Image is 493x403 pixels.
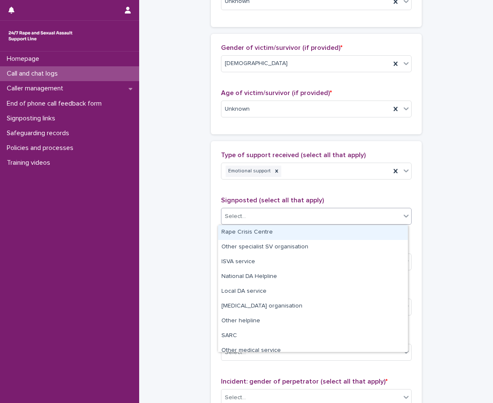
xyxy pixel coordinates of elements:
div: Other medical service [218,343,408,358]
p: Safeguarding records [3,129,76,137]
p: Call and chat logs [3,70,65,78]
div: Rape Crisis Centre [218,225,408,240]
div: National DA Helpline [218,270,408,284]
div: Other counselling organisation [218,299,408,314]
span: [DEMOGRAPHIC_DATA] [225,59,288,68]
div: Other specialist SV organisation [218,240,408,255]
div: Select... [225,393,246,402]
div: Local DA service [218,284,408,299]
div: Select... [225,212,246,221]
span: Incident: gender of perpetrator (select all that apply) [221,378,388,385]
span: Unknown [225,105,250,114]
div: ISVA service [218,255,408,270]
span: Gender of victim/survivor (if provided) [221,44,342,51]
div: Emotional support [226,166,272,177]
span: Type of support received (select all that apply) [221,152,366,158]
p: End of phone call feedback form [3,100,108,108]
div: SARC [218,329,408,343]
p: Homepage [3,55,46,63]
span: Signposted (select all that apply) [221,197,324,204]
p: Caller management [3,84,70,93]
img: rhQMoQhaT3yELyF149Cw [7,27,74,44]
span: Age of victim/survivor (if provided) [221,90,332,96]
p: Policies and processes [3,144,80,152]
div: Other helpline [218,314,408,329]
p: Training videos [3,159,57,167]
p: Signposting links [3,114,62,123]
